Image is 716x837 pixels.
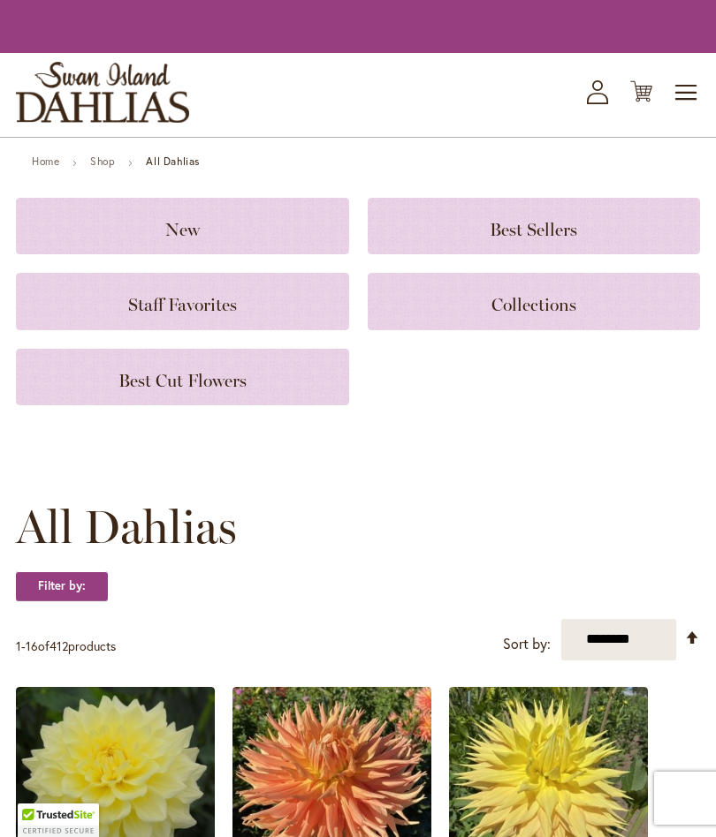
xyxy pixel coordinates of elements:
span: Best Cut Flowers [118,370,247,391]
a: Best Sellers [368,198,701,254]
strong: Filter by: [16,571,108,601]
span: Best Sellers [490,219,577,240]
span: Collections [491,294,576,315]
a: Shop [90,155,115,168]
span: All Dahlias [16,501,237,554]
strong: All Dahlias [146,155,200,168]
span: New [165,219,200,240]
a: Collections [368,273,701,329]
a: New [16,198,349,254]
span: 1 [16,637,21,654]
label: Sort by: [503,628,551,660]
a: store logo [16,62,189,123]
span: 412 [50,637,68,654]
a: Home [32,155,59,168]
a: Best Cut Flowers [16,349,349,405]
a: Staff Favorites [16,273,349,329]
iframe: Launch Accessibility Center [13,774,63,824]
span: Staff Favorites [128,294,237,315]
p: - of products [16,632,116,660]
span: 16 [26,637,38,654]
